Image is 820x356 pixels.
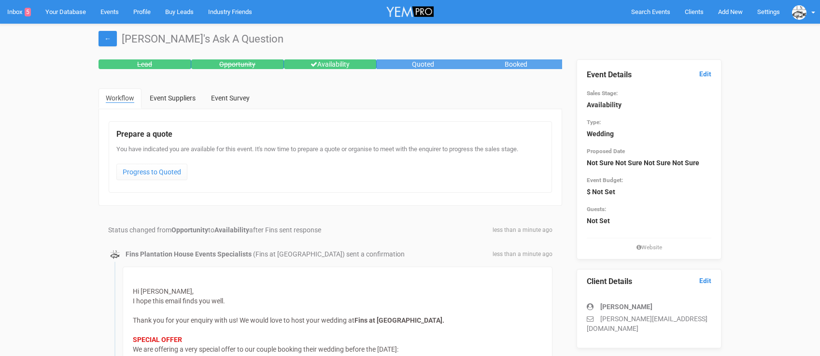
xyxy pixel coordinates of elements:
[171,226,208,234] strong: Opportunity
[699,70,711,79] a: Edit
[587,130,614,138] strong: Wedding
[587,314,711,333] p: [PERSON_NAME][EMAIL_ADDRESS][DOMAIN_NAME]
[133,316,354,324] span: Thank you for your enquiry with us! We would love to host your wedding at
[214,226,249,234] strong: Availability
[587,159,699,167] strong: Not Sure Not Sure Not Sure Not Sure
[587,70,711,81] legend: Event Details
[493,250,552,258] span: less than a minute ago
[284,59,377,69] div: Availability
[377,59,469,69] div: Quoted
[587,217,610,225] strong: Not Set
[631,8,670,15] span: Search Events
[493,226,552,234] span: less than a minute ago
[108,226,321,234] span: Status changed from to after Fins sent response
[253,250,405,258] span: (Fins at [GEOGRAPHIC_DATA]) sent a confirmation
[191,59,284,69] div: Opportunity
[99,33,721,45] h1: [PERSON_NAME]'s Ask A Question
[116,129,544,140] legend: Prepare a quote
[587,148,625,155] small: Proposed Date
[587,101,622,109] strong: Availability
[587,243,711,252] small: Website
[699,276,711,285] a: Edit
[718,8,743,15] span: Add New
[204,88,257,108] a: Event Survey
[587,206,606,213] small: Guests:
[587,276,711,287] legend: Client Details
[142,88,203,108] a: Event Suppliers
[116,145,544,185] div: You have indicated you are available for this event. It's now time to prepare a quote or organise...
[587,177,623,184] small: Event Budget:
[25,8,31,16] span: 5
[99,31,117,46] a: ←
[792,5,806,20] img: data
[133,345,398,353] span: We are offering a very special offer to our couple booking their wedding before the [DATE]:
[685,8,704,15] span: Clients
[469,59,562,69] div: Booked
[99,88,141,109] a: Workflow
[354,316,444,324] strong: Fins at [GEOGRAPHIC_DATA].
[126,250,252,258] strong: Fins Plantation House Events Specialists
[99,59,191,69] div: Lead
[133,287,194,295] span: Hi [PERSON_NAME],
[587,90,618,97] small: Sales Stage:
[110,250,120,259] img: data
[133,336,182,343] strong: SPECIAL OFFER
[587,119,601,126] small: Type:
[600,303,652,311] strong: [PERSON_NAME]
[133,297,225,305] span: I hope this email finds you well.
[587,188,615,196] strong: $ Not Set
[116,164,187,180] a: Progress to Quoted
